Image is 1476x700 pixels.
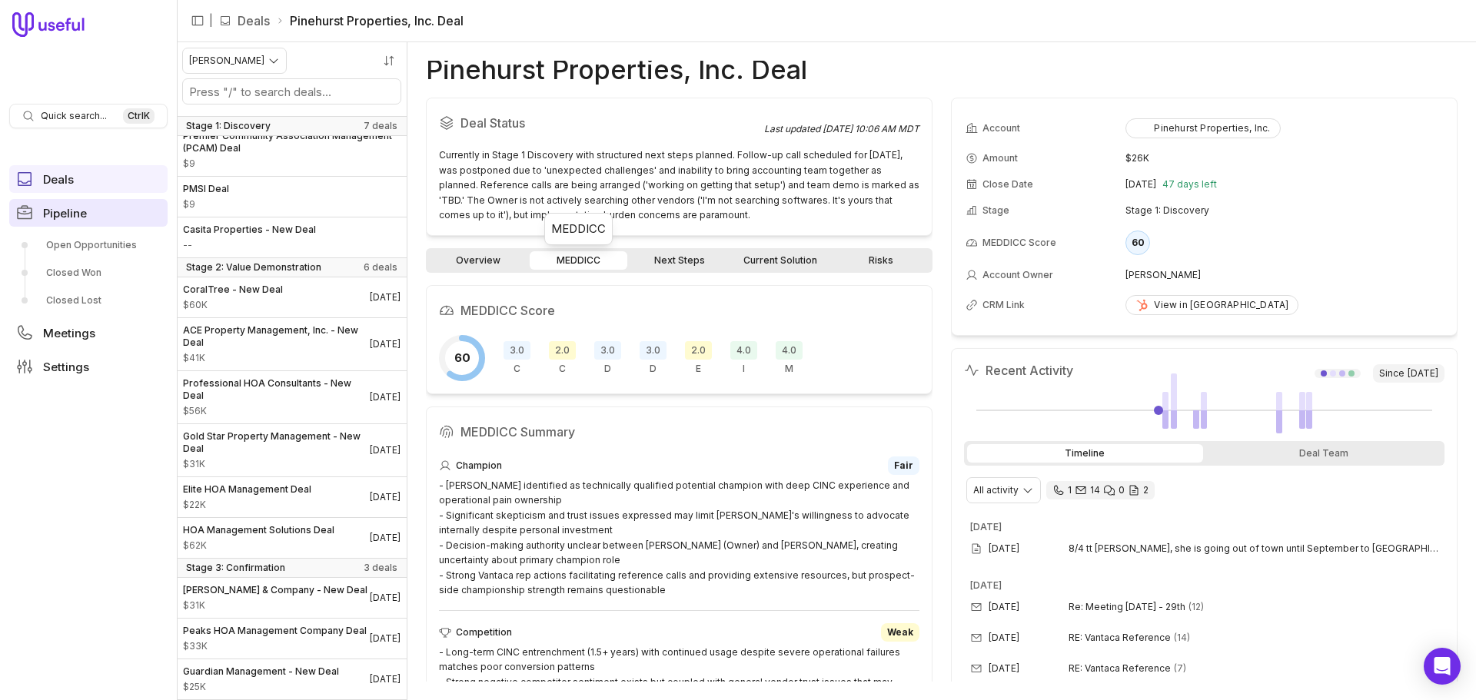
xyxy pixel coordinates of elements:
[832,251,929,270] a: Risks
[776,341,803,360] span: 4.0
[1206,444,1442,463] div: Deal Team
[731,251,829,270] a: Current Solution
[823,123,919,134] time: [DATE] 10:06 AM MDT
[177,578,407,618] a: [PERSON_NAME] & Company - New Deal$31K[DATE]
[439,111,764,135] h2: Deal Status
[183,405,370,417] span: Amount
[9,319,168,347] a: Meetings
[183,430,370,455] span: Gold Star Property Management - New Deal
[1373,364,1444,383] span: Since
[1162,178,1217,191] span: 47 days left
[1069,632,1171,644] span: RE: Vantaca Reference
[1069,542,1438,555] span: 8/4 tt [PERSON_NAME], she is going out of town until September to [GEOGRAPHIC_DATA], wants me to ...
[43,361,89,373] span: Settings
[183,539,334,552] span: Amount
[183,640,367,652] span: Amount
[504,341,530,375] div: Champion
[177,659,407,699] a: Guardian Management - New Deal$25K[DATE]
[43,207,87,219] span: Pipeline
[183,130,401,154] span: Premier Community Association Management (PCAM) Deal
[964,361,1073,380] h2: Recent Activity
[743,363,745,375] span: I
[594,341,621,375] div: Decision Criteria
[177,424,407,476] a: Gold Star Property Management - New Deal$31K[DATE]
[183,599,367,612] span: Amount
[504,341,530,360] span: 3.0
[9,165,168,193] a: Deals
[1125,118,1280,138] button: Pinehurst Properties, Inc.
[183,284,283,296] span: CoralTree - New Deal
[9,199,168,227] a: Pipeline
[183,352,370,364] span: Amount
[209,12,213,30] span: |
[43,174,74,185] span: Deals
[183,324,370,349] span: ACE Property Management, Inc. - New Deal
[982,178,1033,191] span: Close Date
[1135,299,1288,311] div: View in [GEOGRAPHIC_DATA]
[982,152,1018,164] span: Amount
[183,483,311,496] span: Elite HOA Management Deal
[989,662,1019,675] time: [DATE]
[177,371,407,423] a: Professional HOA Consultants - New Deal$56K[DATE]
[364,261,397,274] span: 6 deals
[364,120,397,132] span: 7 deals
[183,377,370,402] span: Professional HOA Consultants - New Deal
[43,327,95,339] span: Meetings
[594,341,621,360] span: 3.0
[604,363,611,375] span: D
[183,665,339,678] span: Guardian Management - New Deal
[982,122,1020,134] span: Account
[370,338,401,350] time: Deal Close Date
[429,251,527,270] a: Overview
[967,444,1203,463] div: Timeline
[989,632,1019,644] time: [DATE]
[1125,231,1150,255] div: 60
[439,298,919,323] h2: MEDDICC Score
[183,499,311,511] span: Amount
[530,251,627,270] a: MEDDICC
[183,458,370,470] span: Amount
[370,592,401,604] time: Deal Close Date
[177,277,407,317] a: CoralTree - New Deal$60K[DATE]
[364,562,397,574] span: 3 deals
[177,177,407,217] a: PMSI Deal$9
[1046,481,1155,499] div: 1 call and 14 email threads
[9,353,168,380] a: Settings
[989,601,1019,613] time: [DATE]
[276,12,464,30] li: Pinehurst Properties, Inc. Deal
[177,42,407,700] nav: Deals
[183,224,316,236] span: Casita Properties - New Deal
[650,363,657,375] span: D
[377,49,401,72] button: Sort by
[183,183,229,195] span: PMSI Deal
[439,478,919,598] div: - [PERSON_NAME] identified as technically qualified potential champion with deep CINC experience ...
[630,251,728,270] a: Next Steps
[177,124,407,176] a: Premier Community Association Management (PCAM) Deal$9
[776,341,803,375] div: Metrics
[177,318,407,370] a: ACE Property Management, Inc. - New Deal$41K[DATE]
[186,562,285,574] span: Stage 3: Confirmation
[454,349,470,367] span: 60
[9,288,168,313] a: Closed Lost
[989,542,1019,555] time: [DATE]
[177,619,407,659] a: Peaks HOA Management Company Deal$33K[DATE]
[1408,367,1438,380] time: [DATE]
[1125,263,1443,287] td: [PERSON_NAME]
[1174,632,1190,644] span: 14 emails in thread
[439,148,919,223] div: Currently in Stage 1 Discovery with structured next steps planned. Follow-up call scheduled for [...
[41,110,107,122] span: Quick search...
[183,239,316,251] span: Amount
[1125,146,1443,171] td: $26K
[982,204,1009,217] span: Stage
[1135,122,1270,134] div: Pinehurst Properties, Inc.
[1125,178,1156,191] time: [DATE]
[1125,295,1298,315] a: View in [GEOGRAPHIC_DATA]
[1424,648,1461,685] div: Open Intercom Messenger
[970,521,1002,532] time: [DATE]
[1188,601,1204,613] span: 12 emails in thread
[186,9,209,32] button: Collapse sidebar
[785,363,793,375] span: M
[370,673,401,685] time: Deal Close Date
[183,299,283,311] span: Amount
[183,158,401,170] span: Amount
